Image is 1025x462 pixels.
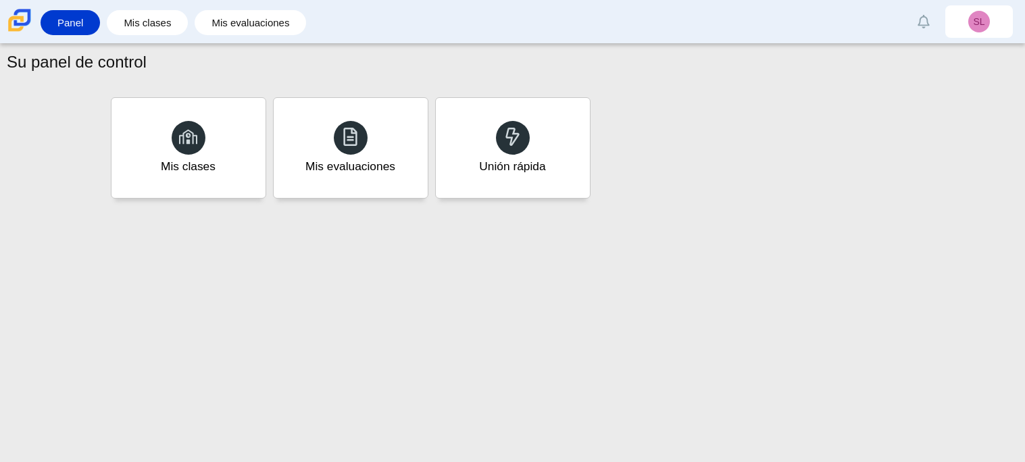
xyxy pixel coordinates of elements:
[57,17,83,28] font: Panel
[435,97,591,199] a: Unión rápida
[945,5,1013,38] a: SL
[201,10,299,35] a: Mis evaluaciones
[161,159,216,173] font: Mis clases
[479,159,545,173] font: Unión rápida
[111,97,266,199] a: Mis clases
[973,16,984,27] font: SL
[305,159,395,173] font: Mis evaluaciones
[7,53,147,71] font: Su panel de control
[5,25,34,36] a: Escuela Carmen de Ciencia y Tecnología
[114,10,181,35] a: Mis clases
[5,6,34,34] img: Escuela Carmen de Ciencia y Tecnología
[124,17,171,28] font: Mis clases
[47,10,93,35] a: Panel
[909,7,939,36] a: Alertas
[273,97,428,199] a: Mis evaluaciones
[211,17,289,28] font: Mis evaluaciones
